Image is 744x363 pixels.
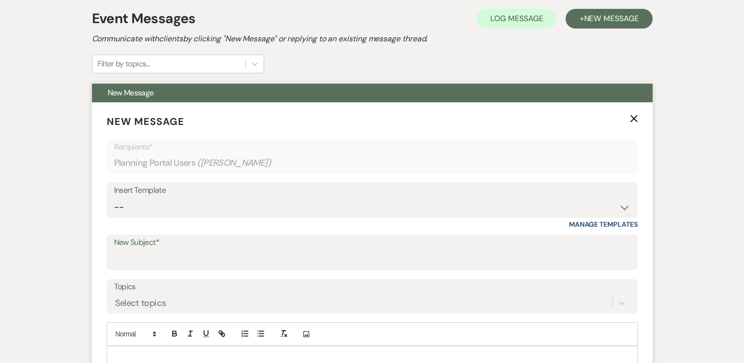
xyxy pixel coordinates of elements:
label: New Subject* [114,236,630,250]
button: Log Message [476,9,557,29]
span: New Message [108,88,154,98]
span: New Message [107,115,184,128]
label: Topics [114,280,630,294]
span: Log Message [490,13,543,24]
div: Planning Portal Users [114,153,630,173]
div: Select topics [115,297,166,310]
span: New Message [584,13,638,24]
a: Manage Templates [569,220,638,229]
h1: Event Messages [92,8,196,29]
h2: Communicate with clients by clicking "New Message" or replying to an existing message thread. [92,33,653,45]
p: Recipients* [114,141,630,153]
button: +New Message [565,9,652,29]
div: Insert Template [114,183,630,198]
span: ( [PERSON_NAME] ) [197,156,271,170]
div: Filter by topics... [97,58,150,70]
